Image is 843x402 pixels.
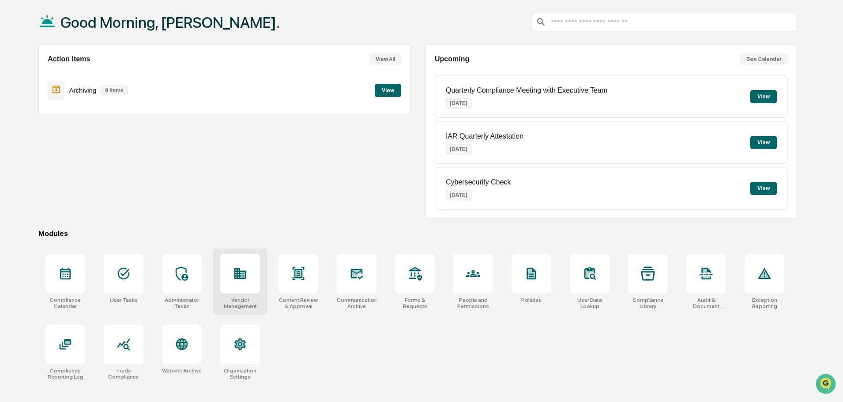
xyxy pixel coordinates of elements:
[686,297,726,309] div: Audit & Document Logs
[570,297,610,309] div: User Data Lookup
[38,229,797,238] div: Modules
[60,177,113,193] a: 🗄️Attestations
[278,297,318,309] div: Content Review & Approval
[375,86,401,94] a: View
[60,14,280,31] h1: Good Morning, [PERSON_NAME].
[27,144,72,151] span: [PERSON_NAME]
[745,297,784,309] div: Exception Reporting
[78,120,96,127] span: [DATE]
[220,368,260,380] div: Organization Settings
[162,297,202,309] div: Administrator Tasks
[453,297,493,309] div: People and Permissions
[9,68,25,83] img: 1746055101610-c473b297-6a78-478c-a979-82029cc54cd1
[628,297,668,309] div: Compliance Library
[88,219,107,225] span: Pylon
[104,368,143,380] div: Trade Compliance
[9,98,59,105] div: Past conversations
[435,55,469,63] h2: Upcoming
[9,198,16,205] div: 🔎
[18,180,57,189] span: Preclearance
[369,53,401,65] button: View All
[395,297,435,309] div: Forms & Requests
[220,297,260,309] div: Vendor Management
[48,55,90,63] h2: Action Items
[110,297,138,303] div: User Tasks
[337,297,376,309] div: Communications Archive
[446,86,607,94] p: Quarterly Compliance Meeting with Executive Team
[750,136,777,149] button: View
[64,181,71,188] div: 🗄️
[40,68,145,76] div: Start new chat
[73,144,76,151] span: •
[101,86,128,95] p: 9 items
[73,180,109,189] span: Attestations
[446,132,523,140] p: IAR Quarterly Attestation
[162,368,202,374] div: Website Archive
[5,177,60,193] a: 🖐️Preclearance
[750,182,777,195] button: View
[5,194,59,210] a: 🔎Data Lookup
[9,181,16,188] div: 🖐️
[40,76,121,83] div: We're available if you need us!
[9,112,23,126] img: Tammy Steffen
[137,96,161,107] button: See all
[19,68,34,83] img: 8933085812038_c878075ebb4cc5468115_72.jpg
[9,19,161,33] p: How can we help?
[27,120,72,127] span: [PERSON_NAME]
[45,297,85,309] div: Compliance Calendar
[815,373,839,397] iframe: Open customer support
[446,144,471,154] p: [DATE]
[446,178,511,186] p: Cybersecurity Check
[521,297,542,303] div: Policies
[446,190,471,200] p: [DATE]
[375,84,401,97] button: View
[750,90,777,103] button: View
[446,98,471,109] p: [DATE]
[62,218,107,225] a: Powered byPylon
[45,368,85,380] div: Compliance Reporting Log
[18,197,56,206] span: Data Lookup
[73,120,76,127] span: •
[9,135,23,150] img: Tammy Steffen
[78,144,96,151] span: [DATE]
[150,70,161,81] button: Start new chat
[69,86,97,94] p: Archiving
[740,53,788,65] button: See Calendar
